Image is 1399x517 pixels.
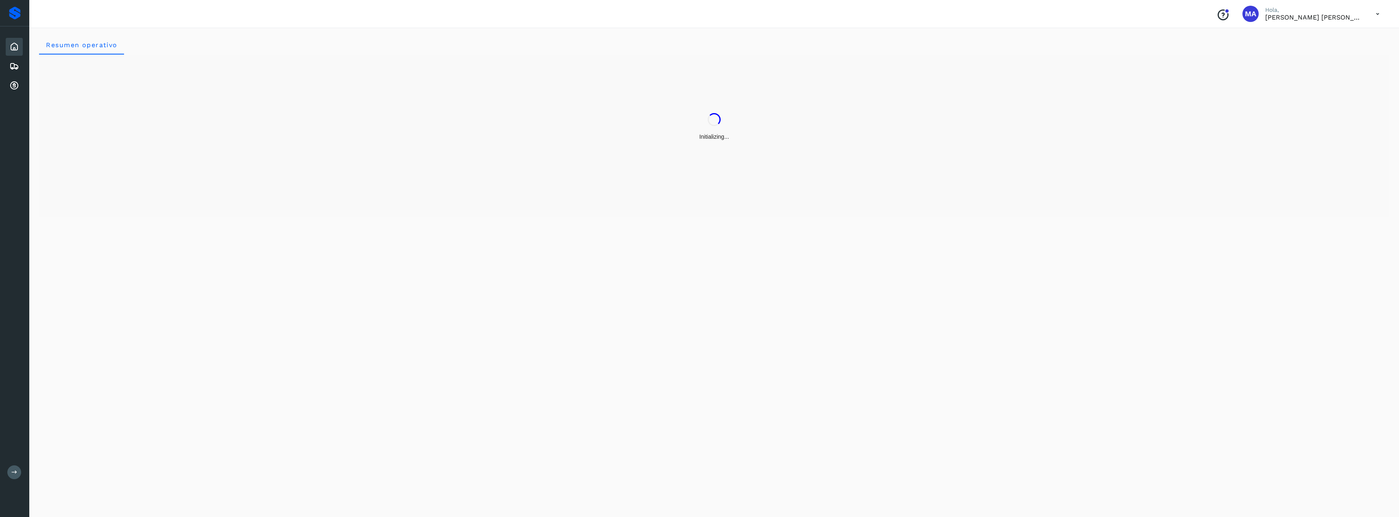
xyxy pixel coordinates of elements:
[6,38,23,56] div: Inicio
[1265,7,1363,13] p: Hola,
[1265,13,1363,21] p: Marco Antonio Ortiz Jurado
[6,77,23,95] div: Cuentas por cobrar
[6,57,23,75] div: Embarques
[46,41,118,49] span: Resumen operativo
